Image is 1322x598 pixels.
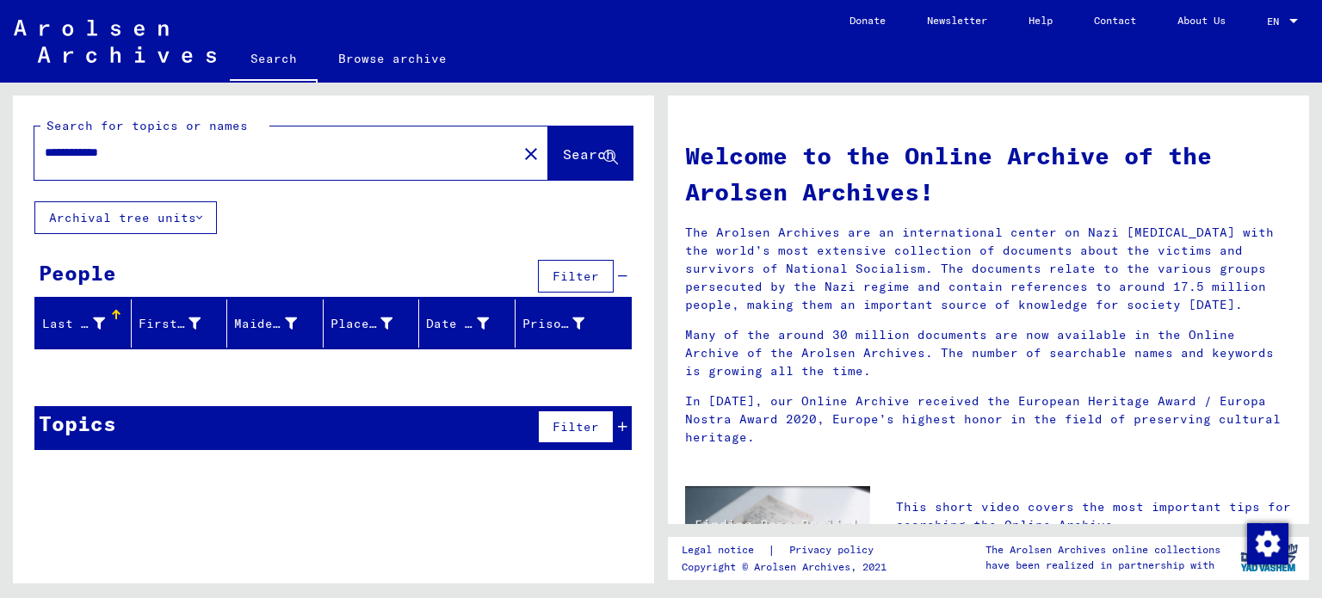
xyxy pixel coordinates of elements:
[1237,536,1301,579] img: yv_logo.png
[234,315,297,333] div: Maiden Name
[522,310,611,337] div: Prisoner #
[139,315,201,333] div: First Name
[685,224,1292,314] p: The Arolsen Archives are an international center on Nazi [MEDICAL_DATA] with the world’s most ext...
[775,541,894,559] a: Privacy policy
[985,542,1220,558] p: The Arolsen Archives online collections
[139,310,227,337] div: First Name
[318,38,467,79] a: Browse archive
[419,299,516,348] mat-header-cell: Date of Birth
[132,299,228,348] mat-header-cell: First Name
[230,38,318,83] a: Search
[682,541,894,559] div: |
[685,138,1292,210] h1: Welcome to the Online Archive of the Arolsen Archives!
[426,315,489,333] div: Date of Birth
[896,498,1292,534] p: This short video covers the most important tips for searching the Online Archive.
[14,20,216,63] img: Arolsen_neg.svg
[553,419,599,435] span: Filter
[35,299,132,348] mat-header-cell: Last Name
[685,326,1292,380] p: Many of the around 30 million documents are now available in the Online Archive of the Arolsen Ar...
[682,541,768,559] a: Legal notice
[39,257,116,288] div: People
[522,315,585,333] div: Prisoner #
[553,268,599,284] span: Filter
[685,392,1292,447] p: In [DATE], our Online Archive received the European Heritage Award / Europa Nostra Award 2020, Eu...
[330,310,419,337] div: Place of Birth
[985,558,1220,573] p: have been realized in partnership with
[42,310,131,337] div: Last Name
[324,299,420,348] mat-header-cell: Place of Birth
[514,136,548,170] button: Clear
[516,299,632,348] mat-header-cell: Prisoner #
[330,315,393,333] div: Place of Birth
[1267,15,1286,28] span: EN
[42,315,105,333] div: Last Name
[538,260,614,293] button: Filter
[685,486,870,587] img: video.jpg
[548,126,633,180] button: Search
[227,299,324,348] mat-header-cell: Maiden Name
[538,410,614,443] button: Filter
[234,310,323,337] div: Maiden Name
[682,559,894,575] p: Copyright © Arolsen Archives, 2021
[563,145,615,163] span: Search
[521,144,541,164] mat-icon: close
[34,201,217,234] button: Archival tree units
[1247,523,1288,564] img: Change consent
[46,118,248,133] mat-label: Search for topics or names
[426,310,515,337] div: Date of Birth
[39,408,116,439] div: Topics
